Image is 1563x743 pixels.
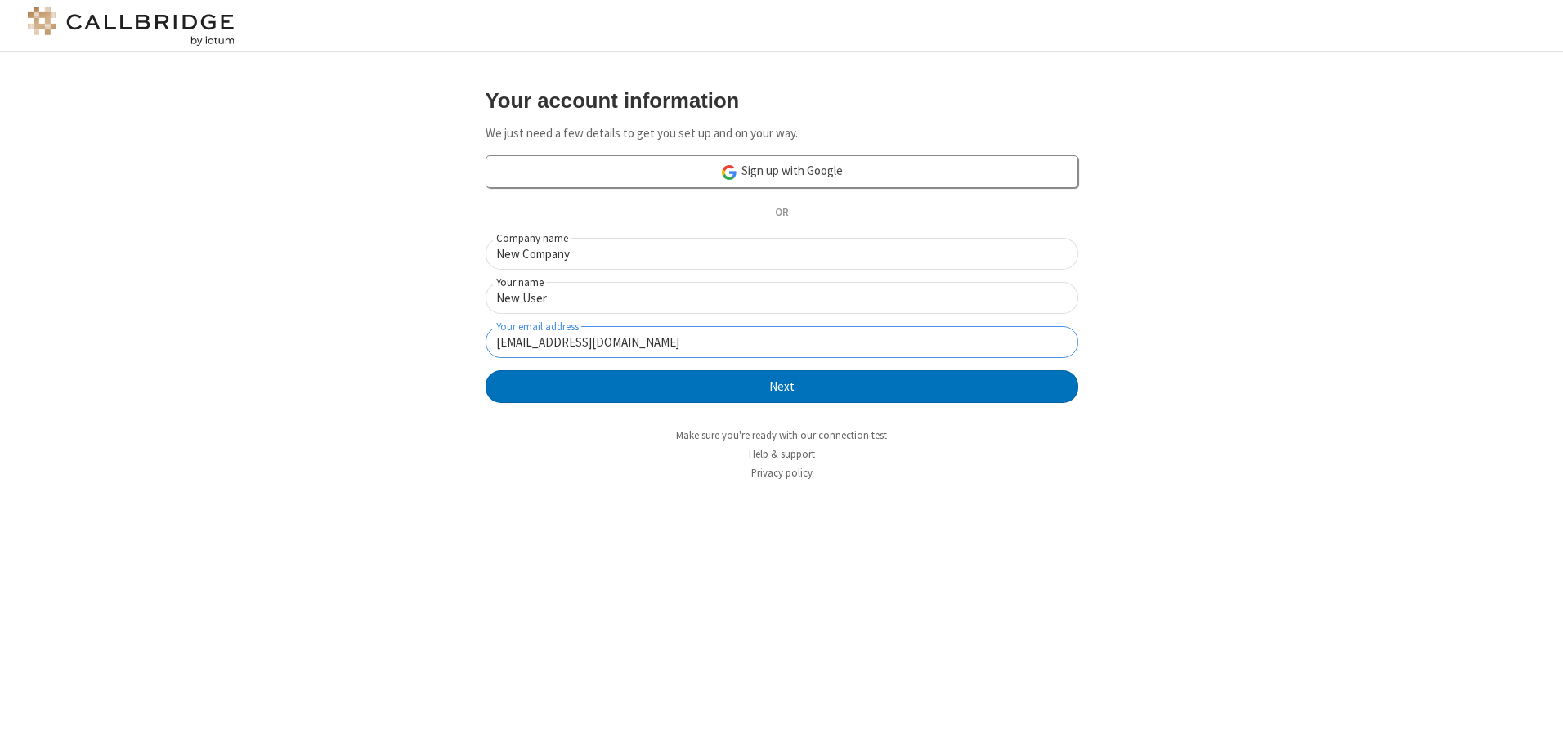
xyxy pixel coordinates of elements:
[486,370,1078,403] button: Next
[768,202,795,225] span: OR
[486,326,1078,358] input: Your email address
[486,155,1078,188] a: Sign up with Google
[486,282,1078,314] input: Your name
[749,447,815,461] a: Help & support
[486,238,1078,270] input: Company name
[720,163,738,181] img: google-icon.png
[486,124,1078,143] p: We just need a few details to get you set up and on your way.
[676,428,887,442] a: Make sure you're ready with our connection test
[486,89,1078,112] h3: Your account information
[25,7,237,46] img: logo@2x.png
[751,466,813,480] a: Privacy policy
